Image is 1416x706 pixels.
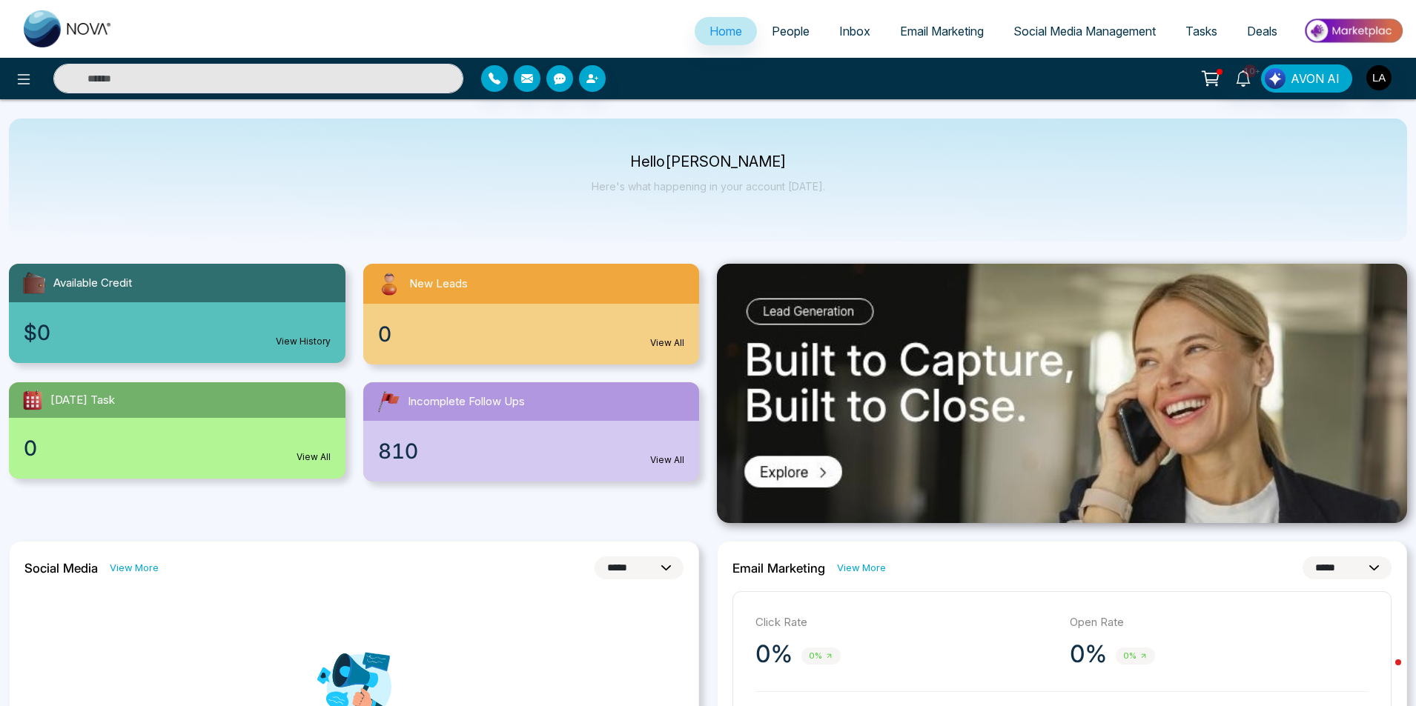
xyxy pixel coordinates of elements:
span: 10+ [1243,64,1257,78]
img: newLeads.svg [375,270,403,298]
a: Home [695,17,757,45]
iframe: Intercom live chat [1366,656,1401,691]
a: Email Marketing [885,17,999,45]
span: $0 [24,317,50,348]
p: 0% [1070,639,1107,669]
span: Inbox [839,24,870,39]
span: Home [709,24,742,39]
a: View All [297,450,331,464]
a: 10+ [1225,64,1261,90]
a: View All [650,336,684,350]
a: Deals [1232,17,1292,45]
span: Email Marketing [900,24,984,39]
a: Incomplete Follow Ups810View All [354,382,709,482]
p: Open Rate [1070,614,1369,631]
img: todayTask.svg [21,388,44,412]
p: Hello [PERSON_NAME] [592,156,825,168]
span: Available Credit [53,275,132,292]
a: Inbox [824,17,885,45]
a: Social Media Management [999,17,1171,45]
img: . [717,264,1407,523]
span: 0 [24,433,37,464]
span: Tasks [1185,24,1217,39]
img: Market-place.gif [1300,14,1407,47]
a: People [757,17,824,45]
a: View History [276,335,331,348]
span: AVON AI [1291,70,1340,87]
a: View More [837,561,886,575]
span: People [772,24,810,39]
span: 0% [1116,647,1155,665]
a: New Leads0View All [354,264,709,364]
span: 0% [801,647,841,665]
img: availableCredit.svg [21,270,47,296]
span: 810 [378,436,418,467]
span: [DATE] Task [50,392,115,409]
img: followUps.svg [375,388,402,415]
span: Incomplete Follow Ups [408,393,525,410]
a: View All [650,453,684,467]
p: Click Rate [755,614,1055,631]
span: Social Media Management [1013,24,1156,39]
a: View More [110,561,159,575]
span: New Leads [409,276,468,293]
p: Here's what happening in your account [DATE]. [592,180,825,193]
h2: Email Marketing [732,561,825,576]
img: Nova CRM Logo [24,10,113,47]
img: User Avatar [1366,65,1392,90]
button: AVON AI [1261,64,1352,93]
h2: Social Media [24,561,98,576]
img: Lead Flow [1265,68,1286,89]
a: Tasks [1171,17,1232,45]
span: 0 [378,319,391,350]
span: Deals [1247,24,1277,39]
p: 0% [755,639,793,669]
